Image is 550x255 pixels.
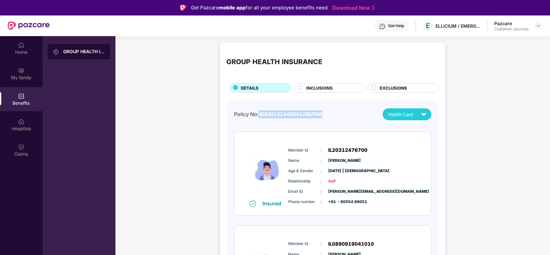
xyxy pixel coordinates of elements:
div: Pazcare [494,20,529,26]
div: Get Pazcare for all your employee benefits need [191,4,328,12]
div: ELLICIUM / EMERGYS SOLUTIONS PRIVATE LIMITED [436,23,481,29]
div: Customer_success [494,26,529,32]
img: New Pazcare Logo [8,22,50,30]
strong: mobile app [219,5,246,11]
div: Get Help [388,23,404,28]
img: Stroke [372,5,375,11]
img: Logo [180,5,186,11]
img: svg+xml;base64,PHN2ZyBpZD0iSGVscC0zMngzMiIgeG1sbnM9Imh0dHA6Ly93d3cudzMub3JnLzIwMDAvc3ZnIiB3aWR0aD... [379,23,386,30]
img: svg+xml;base64,PHN2ZyBpZD0iRHJvcGRvd24tMzJ4MzIiIHhtbG5zPSJodHRwOi8vd3d3LnczLm9yZy8yMDAwL3N2ZyIgd2... [536,23,541,28]
a: Download Now [332,5,373,11]
span: E [426,22,430,30]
